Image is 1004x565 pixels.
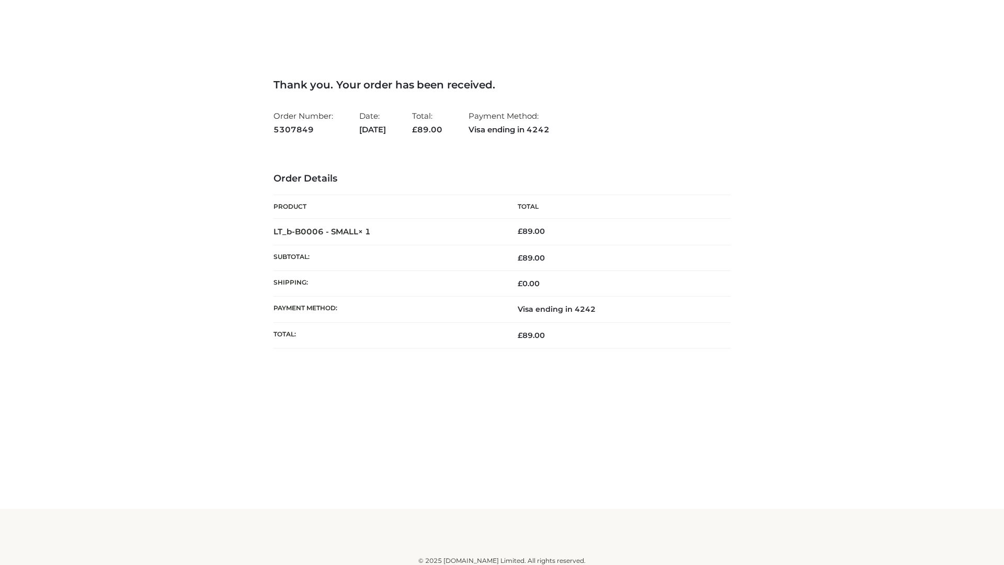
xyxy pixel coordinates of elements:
th: Total: [273,322,502,348]
th: Product [273,195,502,219]
bdi: 89.00 [518,227,545,236]
li: Date: [359,107,386,139]
td: Visa ending in 4242 [502,297,731,322]
th: Payment method: [273,297,502,322]
span: 89.00 [518,253,545,263]
span: 89.00 [412,125,442,134]
th: Total [502,195,731,219]
li: Total: [412,107,442,139]
h3: Order Details [273,173,731,185]
li: Order Number: [273,107,333,139]
h3: Thank you. Your order has been received. [273,78,731,91]
li: Payment Method: [469,107,550,139]
span: £ [518,253,522,263]
strong: × 1 [358,227,371,236]
strong: LT_b-B0006 - SMALL [273,227,371,236]
span: £ [412,125,417,134]
strong: 5307849 [273,123,333,137]
strong: Visa ending in 4242 [469,123,550,137]
bdi: 0.00 [518,279,540,288]
span: £ [518,331,522,340]
th: Shipping: [273,271,502,297]
span: £ [518,279,522,288]
span: 89.00 [518,331,545,340]
span: £ [518,227,522,236]
th: Subtotal: [273,245,502,270]
strong: [DATE] [359,123,386,137]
